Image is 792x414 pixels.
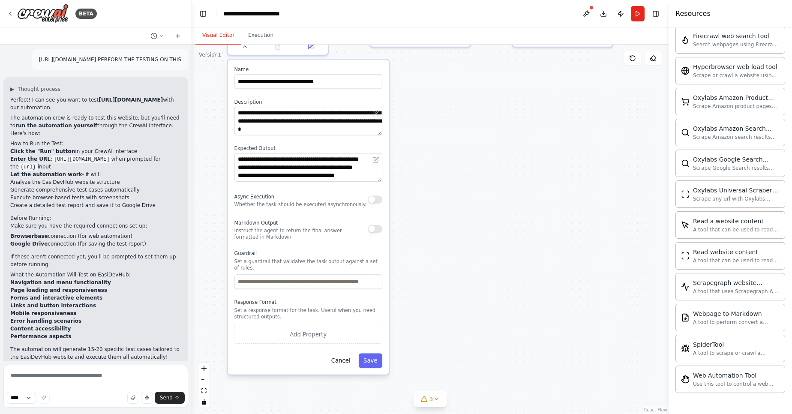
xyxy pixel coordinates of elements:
img: SerplyWebpageToMarkdownTool [681,313,690,322]
img: StagehandTool [681,375,690,384]
div: Scrape Google Search results with Oxylabs Google Search Scraper [693,165,780,171]
div: A tool that can be used to read a website content. [693,226,780,233]
div: Scrape Amazon search results with Oxylabs Amazon Search Scraper [693,134,780,141]
label: Description [234,99,383,105]
button: Cancel [326,353,355,368]
span: Thought process [18,86,60,93]
button: Save [359,353,382,368]
div: Webpage to Markdown [693,309,780,318]
p: The automation will generate 15-20 specific test cases tailored to the EasiDevHub website and exe... [10,345,181,361]
p: Whether the task should be executed asynchronously. [234,201,367,207]
p: [URL][DOMAIN_NAME] PERFORM THE TESTING ON THIS [39,56,181,63]
span: Send [160,394,173,401]
li: connection (for web automation) [10,232,181,240]
strong: Let the automation work [10,171,82,177]
label: Response Format [234,299,383,305]
div: Scrape any url with Oxylabs Universal Scraper [693,195,780,202]
div: Scrape Amazon product pages with Oxylabs Amazon Product Scraper [693,103,780,110]
strong: Browserbase [10,233,48,239]
div: A tool that can be used to read a website content. [693,257,780,264]
button: zoom out [198,374,210,385]
button: Upload files [127,392,139,404]
img: HyperbrowserLoadTool [681,66,690,75]
button: toggle interactivity [198,396,210,408]
li: - it will: [10,171,181,209]
button: Start a new chat [171,31,185,41]
button: Open in editor [371,108,381,118]
div: A tool to scrape or crawl a website and return LLM-ready content. [693,350,780,357]
img: OxylabsGoogleSearchScraperTool [681,159,690,168]
li: Create a detailed test report and save it to Google Drive [10,201,181,209]
img: FirecrawlSearchTool [681,36,690,44]
li: in your CrewAI interface [10,147,181,155]
strong: Forms and interactive elements [10,295,102,301]
strong: Performance aspects [10,333,72,339]
h2: Before Running: [10,214,181,222]
strong: Click the "Run" button [10,148,75,154]
span: Markdown Output [234,220,278,225]
img: OxylabsUniversalScraperTool [681,190,690,198]
button: ▶Thought process [10,86,60,93]
p: Make sure you have the required connections set up: [10,222,181,230]
a: React Flow attribution [644,408,667,412]
p: If these aren't connected yet, you'll be prompted to set them up before running. [10,253,181,268]
div: React Flow controls [198,363,210,408]
button: Hide right sidebar [650,8,662,20]
h2: What the Automation Will Test on EasiDevHub: [10,271,181,279]
p: The automation crew is ready to test this website, but you'll need to through the CrewAI interfac... [10,114,181,137]
button: Switch to previous chat [147,31,168,41]
h4: Resources [675,9,711,19]
p: Instruct the agent to return the final answer formatted in Markdown [234,227,368,240]
li: Generate comprehensive test cases automatically [10,186,181,194]
p: Set a guardrail that validates the task output against a set of rules. [234,258,383,271]
button: Add Property [234,325,383,344]
strong: Links and button interactions [10,303,96,309]
div: Search webpages using Firecrawl and return the results [693,41,780,48]
button: Hide left sidebar [197,8,209,20]
label: Name [234,66,383,72]
div: SpiderTool [693,340,780,349]
button: Send [155,392,185,404]
div: A tool that uses Scrapegraph AI to intelligently scrape website content. [693,288,780,295]
img: SpiderTool [681,344,690,353]
img: OxylabsAmazonProductScraperTool [681,97,690,106]
button: Open in side panel [297,42,324,51]
strong: Page loading and responsiveness [10,287,107,293]
nav: breadcrumb [223,9,303,18]
div: Scrapegraph website scraper [693,279,780,287]
label: Expected Output [234,145,383,151]
button: Visual Editor [195,27,241,45]
div: Oxylabs Amazon Product Scraper tool [693,93,780,102]
code: [URL][DOMAIN_NAME] [52,156,111,163]
strong: Mobile responsiveness [10,310,76,316]
div: Firecrawl web search tool [693,32,780,40]
p: Set a response format for the task. Useful when you need structured outputs. [234,307,383,320]
div: Use this tool to control a web browser and interact with websites using natural language. Capabil... [693,381,780,387]
div: Read a website content [693,217,780,225]
div: Version 1 [199,51,221,58]
button: fit view [198,385,210,396]
button: 3 [414,391,447,407]
button: Open in editor [371,155,381,165]
button: Click to speak your automation idea [141,392,153,404]
li: : when prompted for the input [10,155,181,171]
span: Async Execution [234,194,274,199]
span: ▶ [10,86,14,93]
div: Scrape or crawl a website using Hyperbrowser and return the contents in properly formatted markdo... [693,72,780,79]
span: 3 [429,395,433,403]
div: BETA [75,9,97,19]
div: Hyperbrowser web load tool [693,63,780,71]
div: A tool to perform convert a webpage to markdown to make it easier for LLMs to understand [693,319,780,326]
button: Execution [241,27,280,45]
li: Analyze the EasiDevHub website structure [10,178,181,186]
strong: run the automation yourself [15,123,97,129]
strong: Content accessibility [10,326,71,332]
img: ScrapeElementFromWebsiteTool [681,221,690,229]
div: Read website content [693,248,780,256]
strong: Navigation and menu functionality [10,279,111,285]
div: Oxylabs Google Search Scraper tool [693,155,780,164]
strong: Google Drive [10,241,48,247]
img: Logo [17,4,69,23]
strong: [URL][DOMAIN_NAME] [99,97,163,103]
img: OxylabsAmazonSearchScraperTool [681,128,690,137]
